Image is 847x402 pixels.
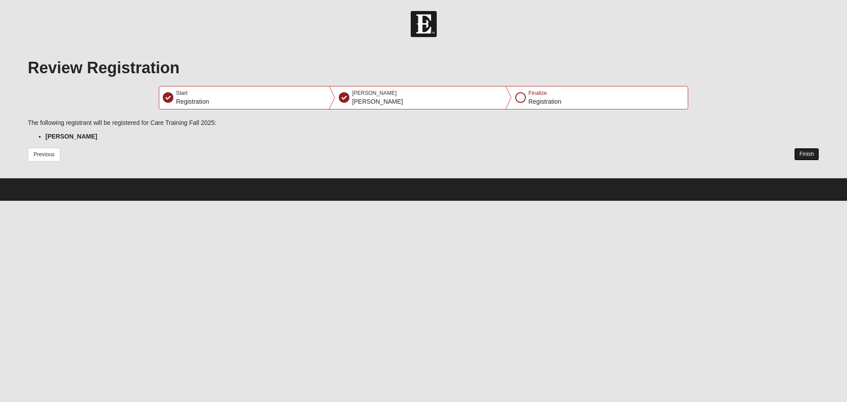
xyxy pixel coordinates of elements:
[352,97,403,106] p: [PERSON_NAME]
[528,97,562,106] p: Registration
[794,148,819,161] button: Finish
[176,97,209,106] p: Registration
[352,90,397,96] span: [PERSON_NAME]
[28,118,819,128] p: The following registrant will be registered for Care Training Fall 2025:
[45,133,97,140] strong: [PERSON_NAME]
[528,90,547,96] span: Finalize
[28,148,60,162] button: Previous
[28,58,819,77] h1: Review Registration
[411,11,437,37] img: Church of Eleven22 Logo
[176,90,187,96] span: Start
